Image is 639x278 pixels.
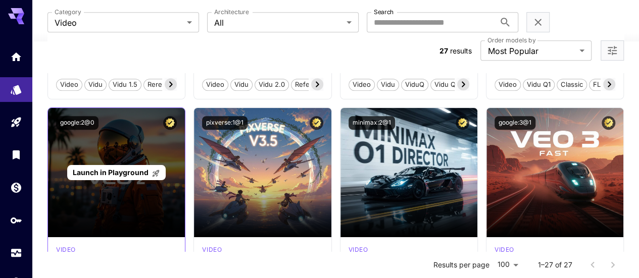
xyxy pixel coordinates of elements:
[109,80,141,90] span: Vidu 1.5
[433,260,489,270] p: Results per page
[230,78,253,91] button: Vidu
[85,80,106,90] span: Vidu
[10,83,22,96] div: Models
[495,116,535,130] button: google:3@1
[84,78,107,91] button: Vidu
[439,46,448,55] span: 27
[56,245,76,254] p: video
[450,46,472,55] span: results
[602,116,615,130] button: Certified Model – Vetted for best performance and includes a commercial license.
[143,78,184,91] button: Rerefence
[495,78,521,91] button: Video
[202,245,222,254] p: video
[73,168,149,177] span: Launch in Playground
[487,45,575,57] span: Most Popular
[402,80,428,90] span: ViduQ
[349,116,395,130] button: minimax:2@1
[144,80,184,90] span: Rerefence
[214,8,249,16] label: Architecture
[203,80,228,90] span: Video
[67,165,166,181] a: Launch in Playground
[495,80,520,90] span: Video
[10,116,22,129] div: Playground
[377,80,399,90] span: Vidu
[606,44,618,57] button: Open more filters
[163,116,177,130] button: Certified Model – Vetted for best performance and includes a commercial license.
[202,245,222,254] div: pixverse_v3_5
[349,78,375,91] button: Video
[109,78,141,91] button: Vidu 1.5
[10,50,22,63] div: Home
[231,80,252,90] span: Vidu
[10,181,22,194] div: Wallet
[255,80,288,90] span: Vidu 2.0
[291,78,332,91] button: Reference
[523,80,554,90] span: Vidu Q1
[494,257,522,272] div: 100
[589,80,617,90] span: FLF2V
[349,245,368,254] div: minimax_01_director
[10,148,22,161] div: Library
[202,78,228,91] button: Video
[291,80,331,90] span: Reference
[456,116,469,130] button: Certified Model – Vetted for best performance and includes a commercial license.
[523,78,555,91] button: Vidu Q1
[487,36,535,44] label: Order models by
[538,260,572,270] p: 1–27 of 27
[557,80,586,90] span: Classic
[202,116,248,130] button: pixverse:1@1
[589,78,617,91] button: FLF2V
[56,245,76,254] div: google_veo_2
[349,245,368,254] p: video
[430,78,462,91] button: Vidu Q1
[57,80,82,90] span: Video
[10,214,22,227] div: API Keys
[431,80,462,90] span: Vidu Q1
[401,78,428,91] button: ViduQ
[55,17,183,29] span: Video
[349,80,374,90] span: Video
[532,16,544,29] button: Clear filters (1)
[55,8,81,16] label: Category
[10,247,22,259] div: Usage
[377,78,399,91] button: Vidu
[56,78,82,91] button: Video
[214,17,342,29] span: All
[255,78,289,91] button: Vidu 2.0
[374,8,394,16] label: Search
[557,78,587,91] button: Classic
[495,245,514,254] div: google_veo_3_fast
[495,245,514,254] p: video
[310,116,323,130] button: Certified Model – Vetted for best performance and includes a commercial license.
[56,116,99,130] button: google:2@0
